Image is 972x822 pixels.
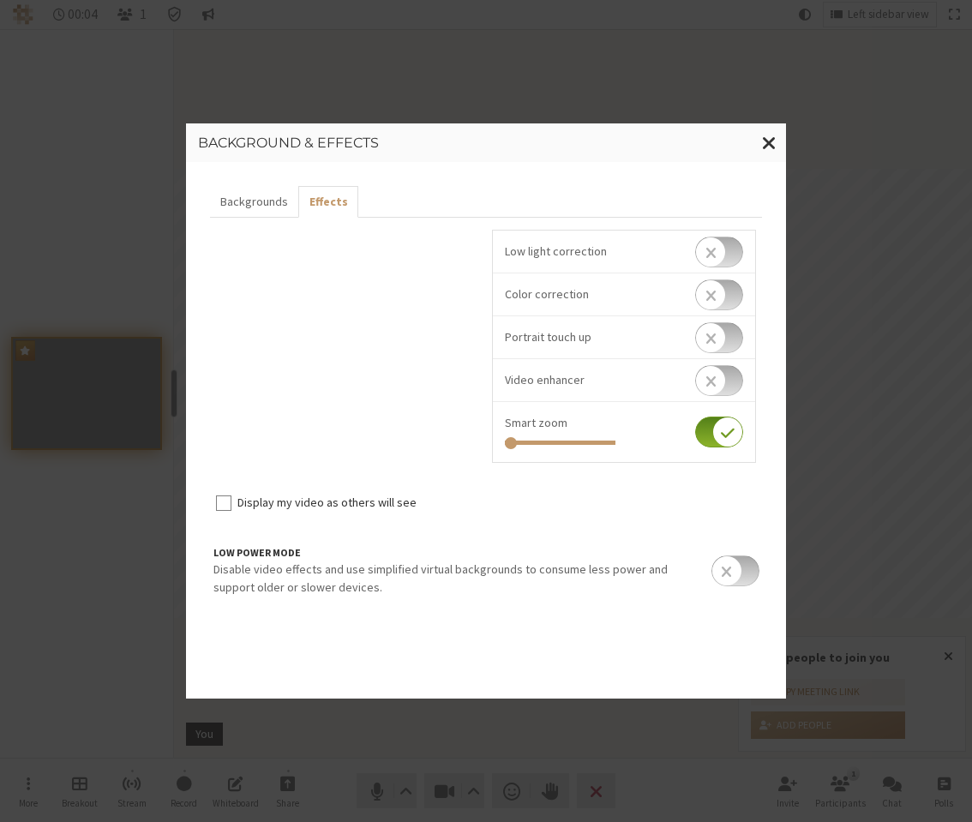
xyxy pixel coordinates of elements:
span: Color correction [505,286,589,302]
span: Portrait touch up [505,329,591,345]
span: Smart zoom [505,415,567,430]
button: Backgrounds [210,186,298,218]
label: Display my video as others will see [237,494,481,512]
button: Close modal [753,123,786,163]
p: Disable video effects and use simplified virtual backgrounds to consume less power and support ol... [213,561,697,597]
h5: Low power mode [213,545,697,561]
h3: Background & effects [198,135,774,151]
button: Effects [298,186,357,218]
span: Video enhancer [505,372,585,387]
span: Low light correction [505,243,607,259]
